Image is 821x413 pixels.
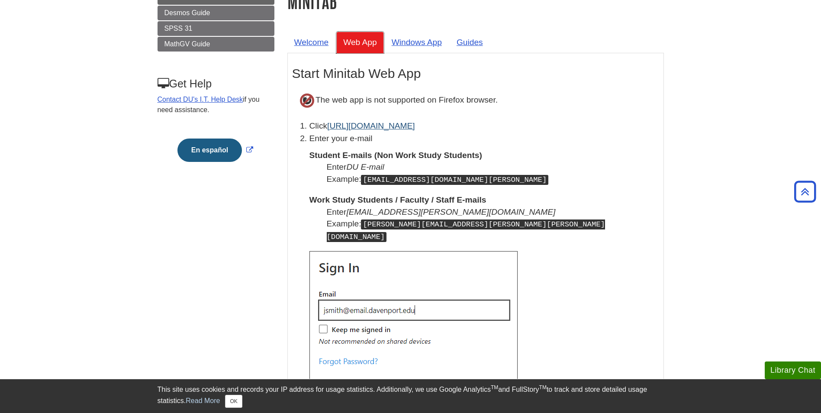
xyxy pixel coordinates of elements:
a: Welcome [287,32,336,53]
a: Contact DU's I.T. Help Desk [158,96,243,103]
i: [EMAIL_ADDRESS][PERSON_NAME][DOMAIN_NAME] [346,207,555,216]
span: MathGV Guide [164,40,210,48]
a: Back to Top [791,186,819,197]
div: This site uses cookies and records your IP address for usage statistics. Additionally, we use Goo... [158,384,664,408]
h3: Get Help [158,77,274,90]
p: The web app is not supported on Firefox browser. [292,85,659,116]
a: SPSS 31 [158,21,274,36]
p: if you need assistance. [158,94,274,115]
a: MathGV Guide [158,37,274,52]
sup: TM [539,384,547,390]
a: Read More [186,397,220,404]
a: Guides [450,32,490,53]
p: Enter your e-mail [309,132,659,145]
dd: Enter Example: [327,206,659,243]
a: Desmos Guide [158,6,274,20]
sup: TM [491,384,498,390]
li: Click [309,120,659,132]
dt: Work Study Students / Faculty / Staff E-mails [309,194,659,206]
a: [URL][DOMAIN_NAME] [327,121,415,130]
button: Close [225,395,242,408]
dt: Student E-mails (Non Work Study Students) [309,149,659,161]
span: Desmos Guide [164,9,210,16]
button: En español [177,139,242,162]
kbd: [EMAIL_ADDRESS][DOMAIN_NAME][PERSON_NAME] [361,175,548,185]
button: Library Chat [765,361,821,379]
a: Web App [336,32,384,53]
kbd: [PERSON_NAME][EMAIL_ADDRESS][PERSON_NAME][PERSON_NAME][DOMAIN_NAME] [327,219,605,242]
a: Link opens in new window [175,146,255,154]
dd: Enter Example: [327,161,659,185]
a: Windows App [385,32,449,53]
h2: Start Minitab Web App [292,66,659,81]
i: DU E-mail [346,162,384,171]
span: SPSS 31 [164,25,193,32]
